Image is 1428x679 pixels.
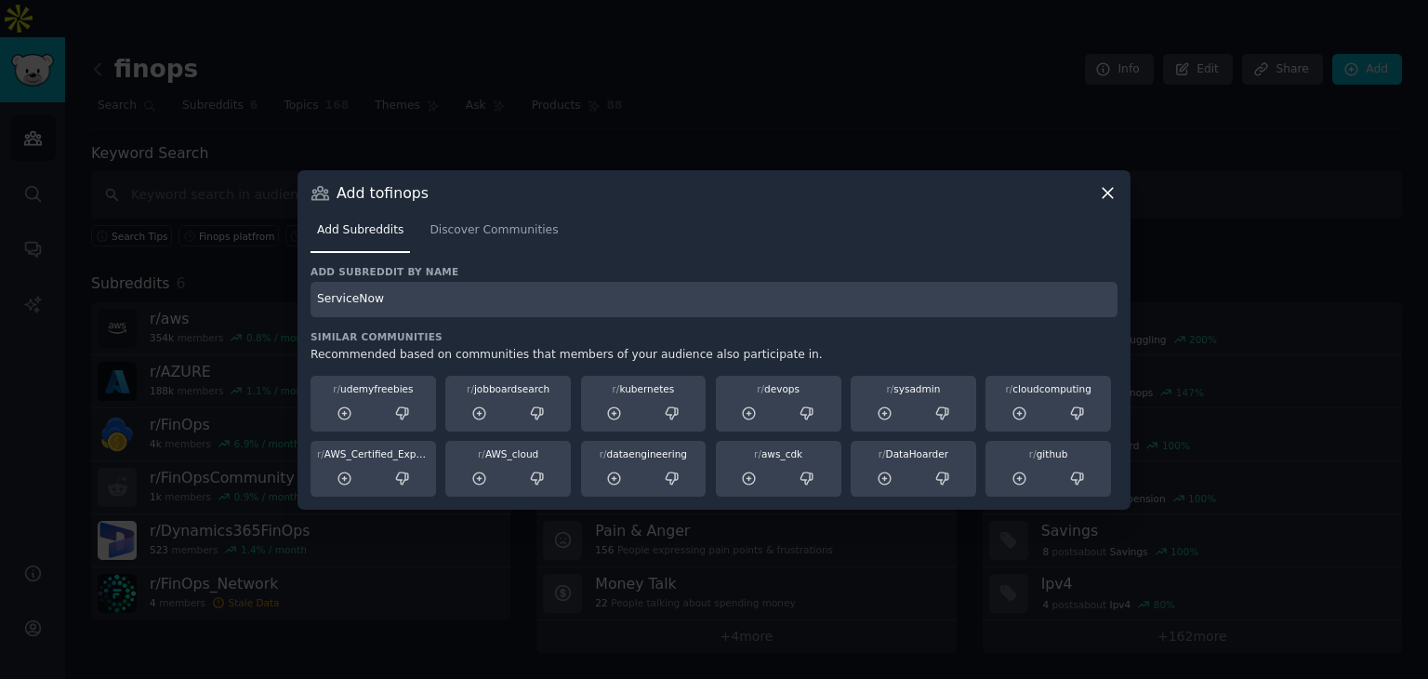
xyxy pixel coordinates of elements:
a: Add Subreddits [311,216,410,254]
span: r/ [613,383,620,394]
span: r/ [754,448,761,459]
input: Enter subreddit name and press enter [311,282,1117,318]
span: r/ [317,448,324,459]
span: Add Subreddits [317,222,403,239]
div: sysadmin [857,382,970,395]
h3: Add subreddit by name [311,265,1117,278]
span: r/ [879,448,886,459]
div: DataHoarder [857,447,970,460]
span: Discover Communities [430,222,558,239]
div: Recommended based on communities that members of your audience also participate in. [311,347,1117,364]
h3: Add to finops [337,183,429,203]
div: cloudcomputing [992,382,1104,395]
span: r/ [600,448,607,459]
h3: Similar Communities [311,330,1117,343]
div: jobboardsearch [452,382,564,395]
span: r/ [886,383,893,394]
a: Discover Communities [423,216,564,254]
div: kubernetes [588,382,700,395]
div: dataengineering [588,447,700,460]
span: r/ [757,383,764,394]
span: r/ [467,383,474,394]
div: aws_cdk [722,447,835,460]
span: r/ [333,383,340,394]
div: AWS_cloud [452,447,564,460]
span: r/ [1029,448,1037,459]
span: r/ [478,448,485,459]
div: devops [722,382,835,395]
div: udemyfreebies [317,382,430,395]
span: r/ [1005,383,1012,394]
div: AWS_Certified_Experts [317,447,430,460]
div: github [992,447,1104,460]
